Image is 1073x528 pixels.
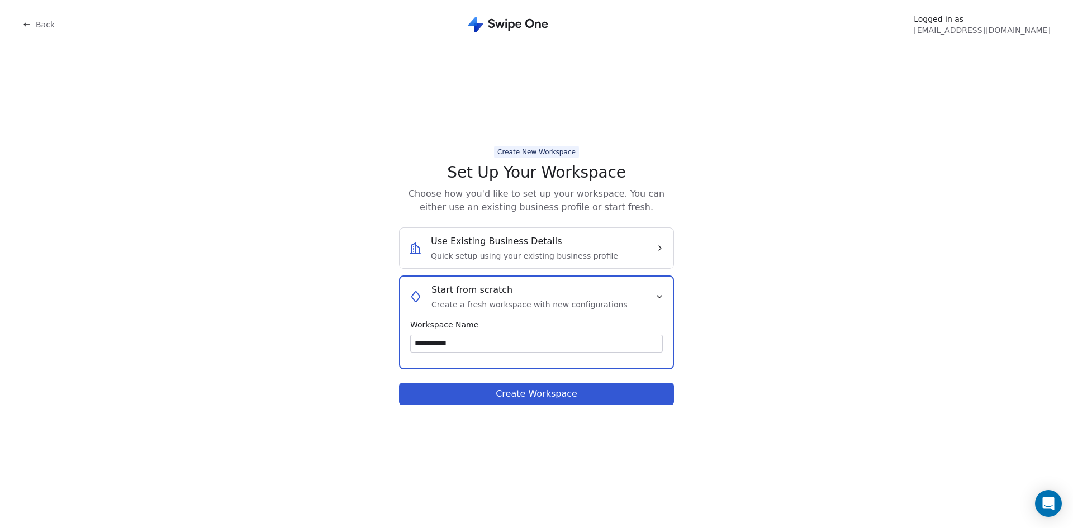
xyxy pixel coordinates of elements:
span: [EMAIL_ADDRESS][DOMAIN_NAME] [914,25,1051,36]
span: Choose how you'd like to set up your workspace. You can either use an existing business profile o... [399,187,674,214]
div: Start from scratchCreate a fresh workspace with new configurations [409,310,664,361]
span: Use Existing Business Details [431,235,562,248]
span: Create a fresh workspace with new configurations [431,299,628,310]
span: Set Up Your Workspace [447,163,625,183]
button: Start from scratchCreate a fresh workspace with new configurations [409,283,664,310]
button: Use Existing Business DetailsQuick setup using your existing business profile [409,235,664,261]
div: Open Intercom Messenger [1035,490,1062,517]
button: Create Workspace [399,383,674,405]
span: Logged in as [914,13,1051,25]
span: Workspace Name [410,319,663,330]
span: Quick setup using your existing business profile [431,250,618,261]
span: Back [36,19,55,30]
span: Start from scratch [431,283,512,297]
div: Create New Workspace [497,147,576,157]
